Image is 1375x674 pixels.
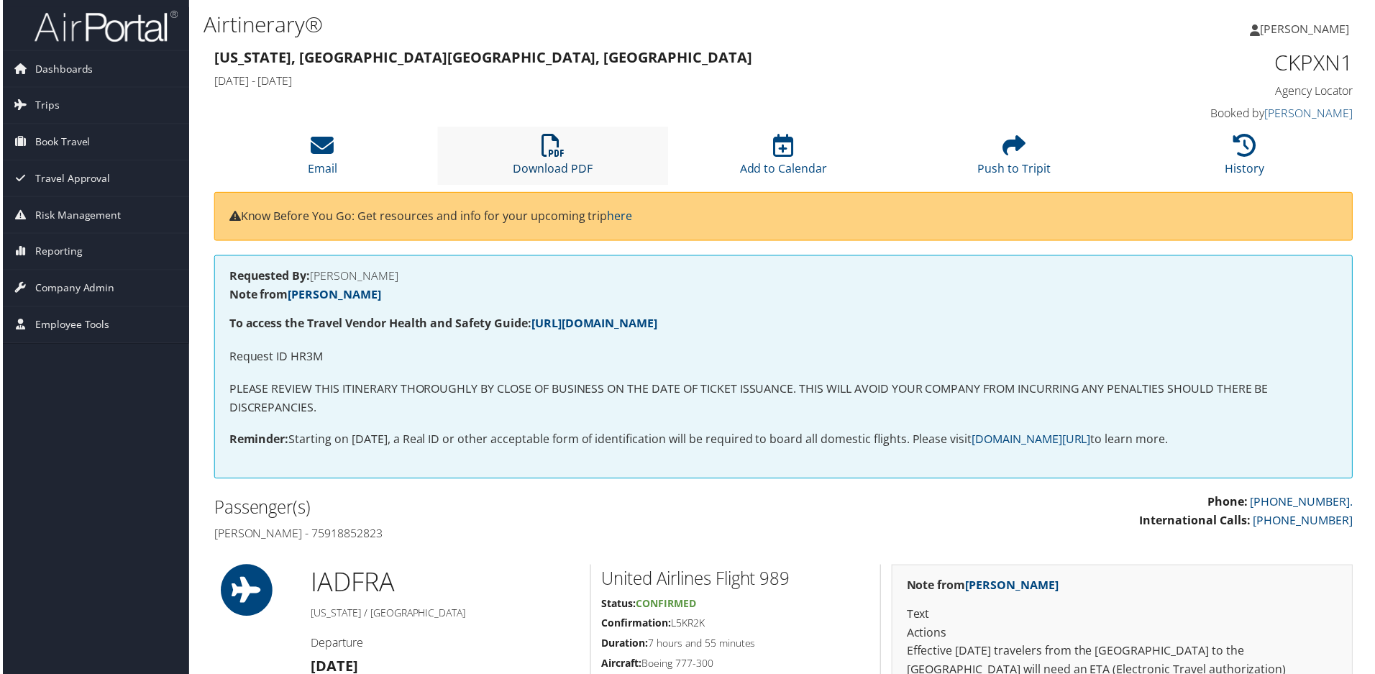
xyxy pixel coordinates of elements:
[1086,106,1356,122] h4: Booked by
[227,381,1340,418] p: PLEASE REVIEW THIS ITINERARY THOROUGHLY BY CLOSE OF BUSINESS ON THE DATE OF TICKET ISSUANCE. THIS...
[601,639,648,652] strong: Duration:
[32,161,108,197] span: Travel Approval
[32,9,175,43] img: airportal-logo.png
[601,569,870,593] h2: United Airlines Flight 989
[32,124,88,160] span: Book Travel
[309,609,579,623] h5: [US_STATE] / [GEOGRAPHIC_DATA]
[212,527,773,543] h4: [PERSON_NAME] - 75918852823
[212,47,752,67] strong: [US_STATE], [GEOGRAPHIC_DATA] [GEOGRAPHIC_DATA], [GEOGRAPHIC_DATA]
[1263,21,1352,37] span: [PERSON_NAME]
[601,619,671,632] strong: Confirmation:
[227,288,380,304] strong: Note from
[607,209,632,224] a: here
[227,349,1340,368] p: Request ID HR3M
[212,73,1064,89] h4: [DATE] - [DATE]
[32,271,112,307] span: Company Admin
[979,142,1052,177] a: Push to Tripit
[309,637,579,653] h4: Departure
[1267,106,1356,122] a: [PERSON_NAME]
[1086,47,1356,78] h1: CKPXN1
[32,198,119,234] span: Risk Management
[601,659,641,673] strong: Aircraft:
[601,659,870,673] h5: Boeing 777-300
[636,599,696,613] span: Confirmed
[309,567,579,603] h1: IAD FRA
[601,639,870,653] h5: 7 hours and 55 minutes
[227,316,657,332] strong: To access the Travel Vendor Health and Safety Guide:
[531,316,657,332] a: [URL][DOMAIN_NAME]
[973,433,1092,449] a: [DOMAIN_NAME][URL]
[1141,514,1253,530] strong: International Calls:
[32,88,57,124] span: Trips
[1210,496,1250,511] strong: Phone:
[740,142,828,177] a: Add to Calendar
[967,580,1060,596] a: [PERSON_NAME]
[201,9,978,40] h1: Airtinerary®
[227,432,1340,451] p: Starting on [DATE], a Real ID or other acceptable form of identification will be required to boar...
[32,51,91,87] span: Dashboards
[1086,83,1356,99] h4: Agency Locator
[1228,142,1267,177] a: History
[1253,496,1356,511] a: [PHONE_NUMBER].
[306,142,336,177] a: Email
[227,208,1340,227] p: Know Before You Go: Get resources and info for your upcoming trip
[227,433,287,449] strong: Reminder:
[32,234,80,270] span: Reporting
[32,308,107,344] span: Employee Tools
[601,619,870,633] h5: L5KR2K
[212,497,773,522] h2: Passenger(s)
[1253,7,1366,50] a: [PERSON_NAME]
[286,288,380,304] a: [PERSON_NAME]
[227,271,1340,283] h4: [PERSON_NAME]
[1256,514,1356,530] a: [PHONE_NUMBER]
[227,269,309,285] strong: Requested By:
[601,599,636,613] strong: Status:
[513,142,593,177] a: Download PDF
[908,580,1060,596] strong: Note from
